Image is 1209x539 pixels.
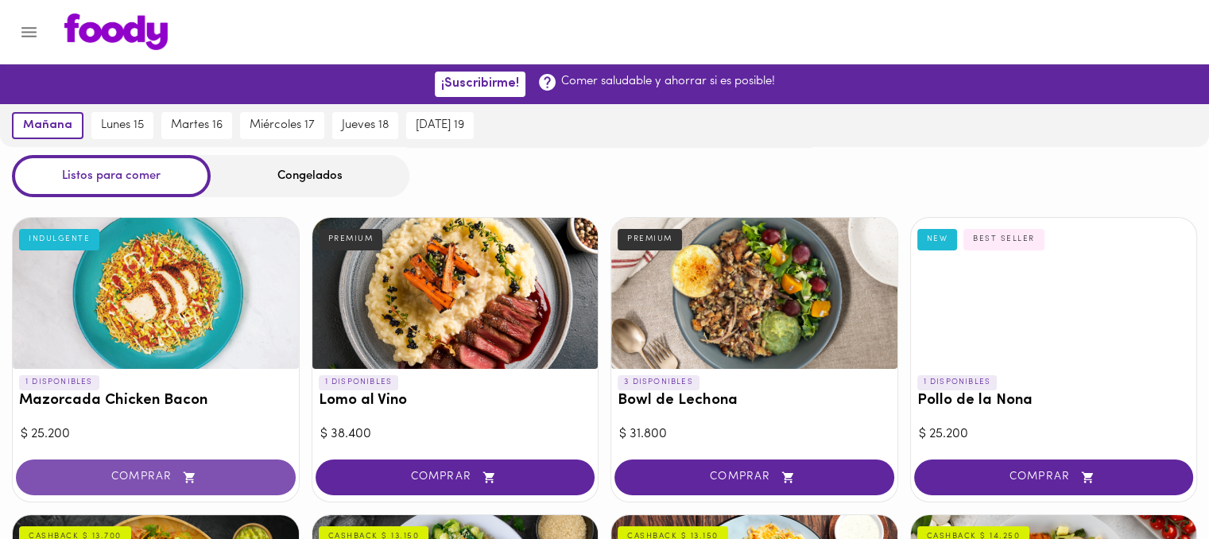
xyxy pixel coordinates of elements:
div: Congelados [211,155,409,197]
button: jueves 18 [332,112,398,139]
span: COMPRAR [634,471,874,484]
p: 1 DISPONIBLES [319,375,399,390]
button: mañana [12,112,83,139]
span: COMPRAR [335,471,575,484]
iframe: Messagebird Livechat Widget [1117,447,1193,523]
div: Bowl de Lechona [611,218,897,369]
div: $ 25.200 [919,425,1189,444]
p: 1 DISPONIBLES [917,375,998,390]
button: Menu [10,13,48,52]
div: Mazorcada Chicken Bacon [13,218,299,369]
span: lunes 15 [101,118,144,133]
div: NEW [917,229,958,250]
h3: Mazorcada Chicken Bacon [19,393,293,409]
button: martes 16 [161,112,232,139]
div: INDULGENTE [19,229,99,250]
button: COMPRAR [16,460,296,495]
button: COMPRAR [316,460,595,495]
span: COMPRAR [36,471,276,484]
div: $ 25.200 [21,425,291,444]
img: logo.png [64,14,168,50]
p: 1 DISPONIBLES [19,375,99,390]
div: BEST SELLER [963,229,1044,250]
span: ¡Suscribirme! [441,76,519,91]
span: [DATE] 19 [416,118,464,133]
div: Listos para comer [12,155,211,197]
span: miércoles 17 [250,118,315,133]
p: 3 DISPONIBLES [618,375,699,390]
h3: Lomo al Vino [319,393,592,409]
h3: Pollo de la Nona [917,393,1191,409]
p: Comer saludable y ahorrar si es posible! [561,73,775,90]
span: martes 16 [171,118,223,133]
div: PREMIUM [618,229,682,250]
h3: Bowl de Lechona [618,393,891,409]
button: lunes 15 [91,112,153,139]
div: Lomo al Vino [312,218,599,369]
div: Pollo de la Nona [911,218,1197,369]
div: PREMIUM [319,229,383,250]
button: COMPRAR [614,460,894,495]
button: ¡Suscribirme! [435,72,525,96]
span: mañana [23,118,72,133]
button: COMPRAR [914,460,1194,495]
span: jueves 18 [342,118,389,133]
button: miércoles 17 [240,112,324,139]
button: [DATE] 19 [406,112,474,139]
div: $ 38.400 [320,425,591,444]
span: COMPRAR [934,471,1174,484]
div: $ 31.800 [619,425,889,444]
